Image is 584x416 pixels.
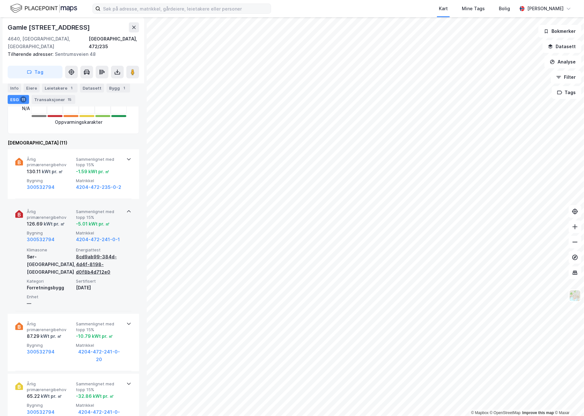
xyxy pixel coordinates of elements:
[76,247,122,253] span: Energiattest
[27,236,55,243] button: 300532794
[43,220,65,228] div: kWt pr. ㎡
[76,183,121,191] button: 4204-472-235-0-2
[76,381,122,392] span: Sammenlignet med topp 15%
[27,253,73,276] div: Sør-[GEOGRAPHIC_DATA], [GEOGRAPHIC_DATA]
[76,157,122,168] span: Sammenlignet med topp 15%
[27,220,65,228] div: 126.69
[499,5,510,12] div: Bolig
[27,408,55,416] button: 300532794
[24,84,40,93] div: Eiere
[40,392,62,400] div: kWt pr. ㎡
[27,343,73,348] span: Bygning
[27,392,62,400] div: 65.22
[8,66,63,78] button: Tag
[27,284,73,292] div: Forretningsbygg
[8,50,134,58] div: Sentrumsveien 48
[41,168,63,175] div: kWt pr. ㎡
[27,294,73,300] span: Enhet
[76,253,122,276] div: 8cd9ab99-384d-4d4f-8198-d0f8b4d712e0
[76,343,122,348] span: Matrikkel
[27,209,73,220] span: Årlig primærenergibehov
[76,168,109,175] div: -1.59 kWt pr. ㎡
[544,56,581,68] button: Analyse
[471,411,489,415] a: Mapbox
[27,300,73,307] div: —
[27,403,73,408] span: Bygning
[8,139,139,147] div: [DEMOGRAPHIC_DATA] (11)
[100,4,271,13] input: Søk på adresse, matrikkel, gårdeiere, leietakere eller personer
[527,5,564,12] div: [PERSON_NAME]
[27,178,73,183] span: Bygning
[27,230,73,236] span: Bygning
[76,392,114,400] div: -32.86 kWt pr. ㎡
[27,183,55,191] button: 300532794
[76,403,122,408] span: Matrikkel
[522,411,554,415] a: Improve this map
[76,236,120,243] button: 4204-472-241-0-1
[27,247,73,253] span: Klimasone
[55,118,103,126] div: Oppvarmingskarakter
[27,348,55,356] button: 300532794
[551,71,581,84] button: Filter
[552,86,581,99] button: Tags
[8,95,29,104] div: ESG
[20,96,26,103] div: 11
[569,290,581,302] img: Z
[76,230,122,236] span: Matrikkel
[8,84,21,93] div: Info
[462,5,485,12] div: Mine Tags
[439,5,448,12] div: Kart
[76,220,110,228] div: -5.01 kWt pr. ㎡
[27,332,62,340] div: 87.29
[76,321,122,332] span: Sammenlignet med topp 15%
[27,321,73,332] span: Årlig primærenergibehov
[27,279,73,284] span: Kategori
[76,279,122,284] span: Sertifisert
[490,411,521,415] a: OpenStreetMap
[76,348,122,363] button: 4204-472-241-0-20
[538,25,581,38] button: Bokmerker
[8,35,89,50] div: 4640, [GEOGRAPHIC_DATA], [GEOGRAPHIC_DATA]
[552,385,584,416] div: Kontrollprogram for chat
[76,178,122,183] span: Matrikkel
[10,3,77,14] img: logo.f888ab2527a4732fd821a326f86c7f29.svg
[76,284,122,292] div: [DATE]
[66,96,73,103] div: 15
[552,385,584,416] iframe: Chat Widget
[89,35,139,50] div: [GEOGRAPHIC_DATA], 472/235
[121,85,128,91] div: 1
[8,22,91,33] div: Gamle [STREET_ADDRESS]
[27,168,63,175] div: 130.11
[69,85,75,91] div: 1
[107,84,130,93] div: Bygg
[42,84,78,93] div: Leietakere
[27,157,73,168] span: Årlig primærenergibehov
[8,51,55,57] span: Tilhørende adresser:
[80,84,104,93] div: Datasett
[22,103,30,114] div: N/A
[27,381,73,392] span: Årlig primærenergibehov
[543,40,581,53] button: Datasett
[76,209,122,220] span: Sammenlignet med topp 15%
[40,332,62,340] div: kWt pr. ㎡
[76,332,113,340] div: -10.79 kWt pr. ㎡
[32,95,75,104] div: Transaksjoner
